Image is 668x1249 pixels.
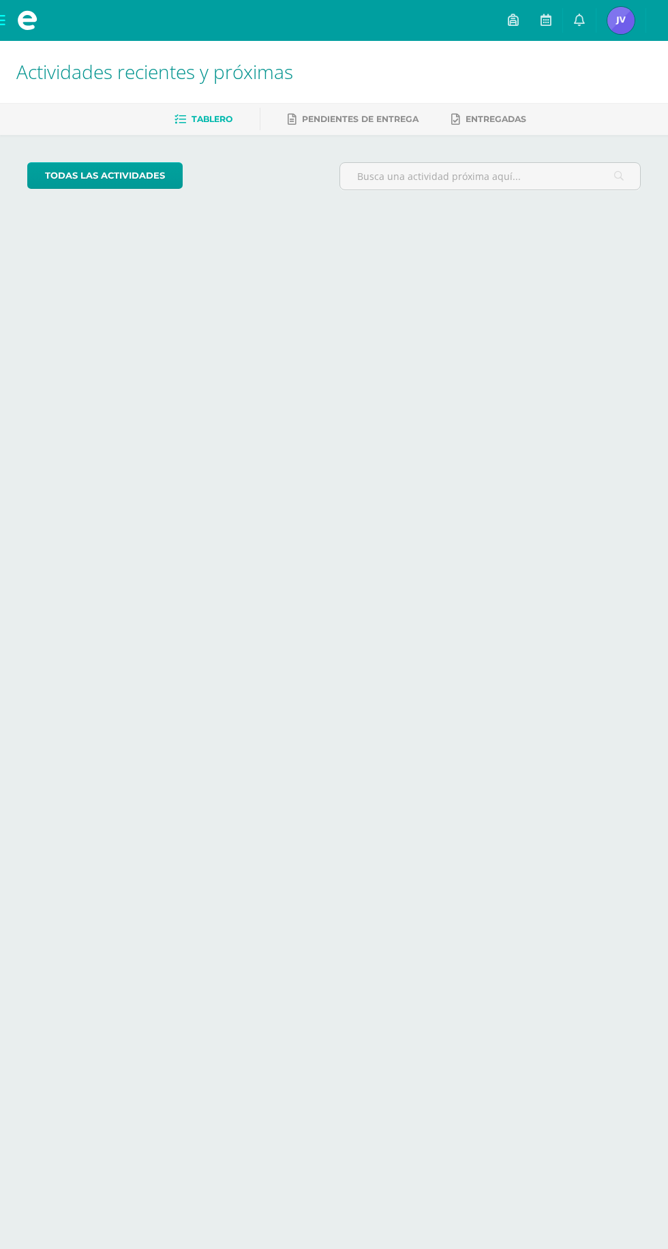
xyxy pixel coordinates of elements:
[340,163,640,190] input: Busca una actividad próxima aquí...
[192,114,232,124] span: Tablero
[607,7,635,34] img: 7c3427881ff530dfaa8a367d5682f7cd.png
[302,114,419,124] span: Pendientes de entrega
[466,114,526,124] span: Entregadas
[27,162,183,189] a: todas las Actividades
[288,108,419,130] a: Pendientes de entrega
[16,59,293,85] span: Actividades recientes y próximas
[174,108,232,130] a: Tablero
[451,108,526,130] a: Entregadas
